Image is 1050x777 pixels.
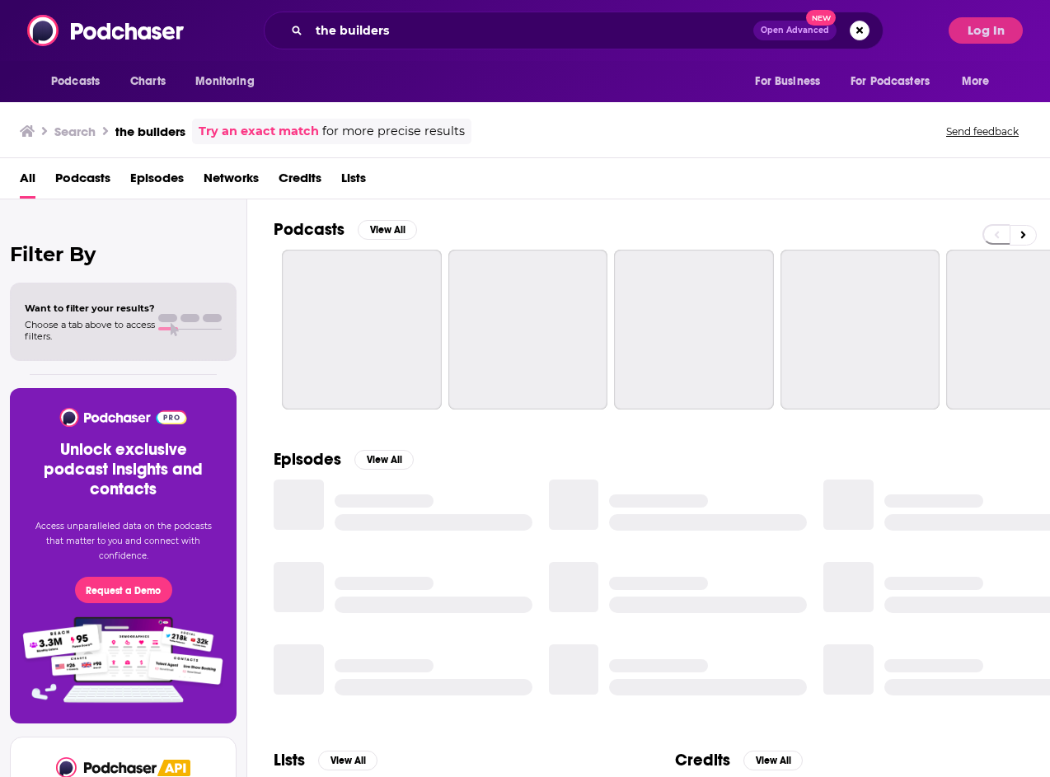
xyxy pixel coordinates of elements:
h2: Podcasts [274,219,345,240]
a: EpisodesView All [274,449,414,470]
button: View All [743,751,803,770]
span: Choose a tab above to access filters. [25,319,155,342]
img: Podchaser API banner [157,760,190,776]
h3: Search [54,124,96,139]
a: Lists [341,165,366,199]
a: PodcastsView All [274,219,417,240]
button: open menu [184,66,275,97]
h3: the builders [115,124,185,139]
button: View All [358,220,417,240]
p: Access unparalleled data on the podcasts that matter to you and connect with confidence. [30,519,217,564]
span: Open Advanced [761,26,829,35]
a: CreditsView All [675,750,803,770]
span: For Business [755,70,820,93]
h2: Credits [675,750,730,770]
button: open menu [840,66,954,97]
button: Request a Demo [75,577,172,603]
input: Search podcasts, credits, & more... [309,17,753,44]
span: New [806,10,836,26]
span: More [962,70,990,93]
a: Try an exact match [199,122,319,141]
button: Open AdvancedNew [753,21,837,40]
button: open menu [950,66,1010,97]
img: Pro Features [17,616,229,704]
h3: Unlock exclusive podcast insights and contacts [30,440,217,499]
div: Search podcasts, credits, & more... [264,12,884,49]
span: For Podcasters [851,70,930,93]
h2: Filter By [10,242,237,266]
img: Podchaser - Follow, Share and Rate Podcasts [27,15,185,46]
span: Podcasts [51,70,100,93]
a: Podcasts [55,165,110,199]
a: ListsView All [274,750,377,770]
span: Monitoring [195,70,254,93]
button: Log In [949,17,1023,44]
button: open menu [40,66,121,97]
span: Want to filter your results? [25,302,155,314]
button: open menu [743,66,841,97]
h2: Lists [274,750,305,770]
button: View All [354,450,414,470]
img: Podchaser - Follow, Share and Rate Podcasts [59,408,188,427]
span: for more precise results [322,122,465,141]
a: Episodes [130,165,184,199]
span: Charts [130,70,166,93]
button: Send feedback [941,124,1024,138]
a: Networks [204,165,259,199]
button: View All [318,751,377,770]
a: All [20,165,35,199]
a: Charts [120,66,176,97]
a: Credits [279,165,321,199]
h2: Episodes [274,449,341,470]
